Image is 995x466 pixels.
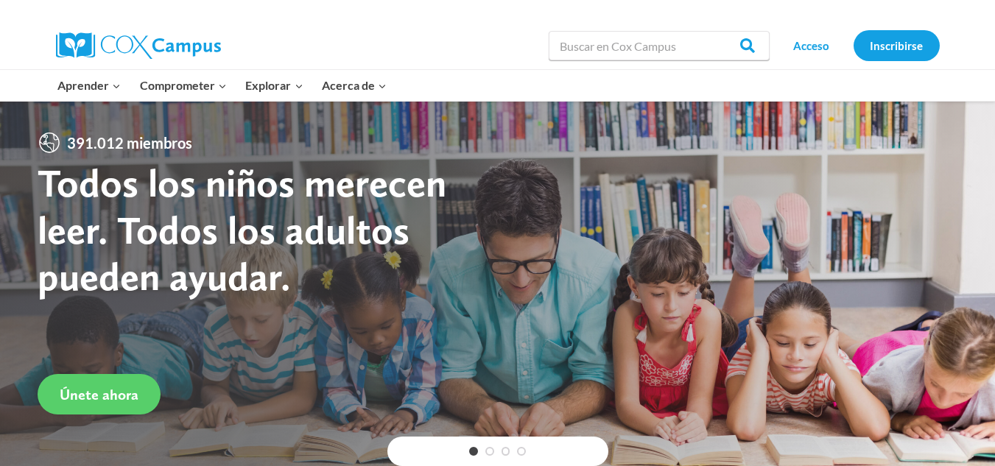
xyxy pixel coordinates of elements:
[245,78,291,92] font: Explorar
[777,30,940,60] nav: Navegación secundaria
[854,30,940,60] a: Inscribirse
[870,39,923,52] font: Inscribirse
[67,134,192,152] font: 391.012 miembros
[38,374,161,414] a: Únete ahora
[777,30,846,60] a: Acceso
[38,159,446,300] font: Todos los niños merecen leer. Todos los adultos pueden ayudar.
[793,39,829,52] font: Acceso
[549,31,770,60] input: Buscar en Cox Campus
[49,70,396,101] nav: Navegación principal
[140,78,215,92] font: Comprometer
[60,386,138,403] font: Únete ahora
[322,78,375,92] font: Acerca de
[57,78,109,92] font: Aprender
[56,32,221,59] img: Campus Cox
